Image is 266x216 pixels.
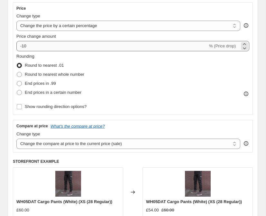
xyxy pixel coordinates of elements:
h6: STOREFRONT EXAMPLE [13,159,253,164]
span: WH05DAT Cargo Pants (White) (XS (28 Regular)) [146,199,242,204]
span: End prices in .99 [25,81,56,86]
div: £60.00 [16,207,29,213]
span: Rounding [16,54,34,59]
strike: £60.00 [161,207,174,213]
span: Show rounding direction options? [25,104,87,109]
span: WH05DAT Cargo Pants (White) (XS (28 Regular)) [16,199,112,204]
div: help [243,140,249,147]
img: WH05DATCargoPantsCasual1_80x.png [185,171,211,197]
span: Change type [16,132,40,136]
button: What's the compare at price? [50,124,105,129]
input: -15 [16,41,208,51]
h3: Compare at price [16,123,48,129]
span: End prices in a certain number [25,90,81,95]
div: £54.00 [146,207,159,213]
span: Price change amount [16,34,56,39]
span: Round to nearest .01 [25,63,64,68]
img: WH05DATCargoPantsCasual1_80x.png [55,171,81,197]
span: % (Price drop) [209,44,236,48]
h3: Price [16,6,26,11]
span: Round to nearest whole number [25,72,84,77]
div: help [243,22,249,29]
span: Change type [16,14,40,18]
